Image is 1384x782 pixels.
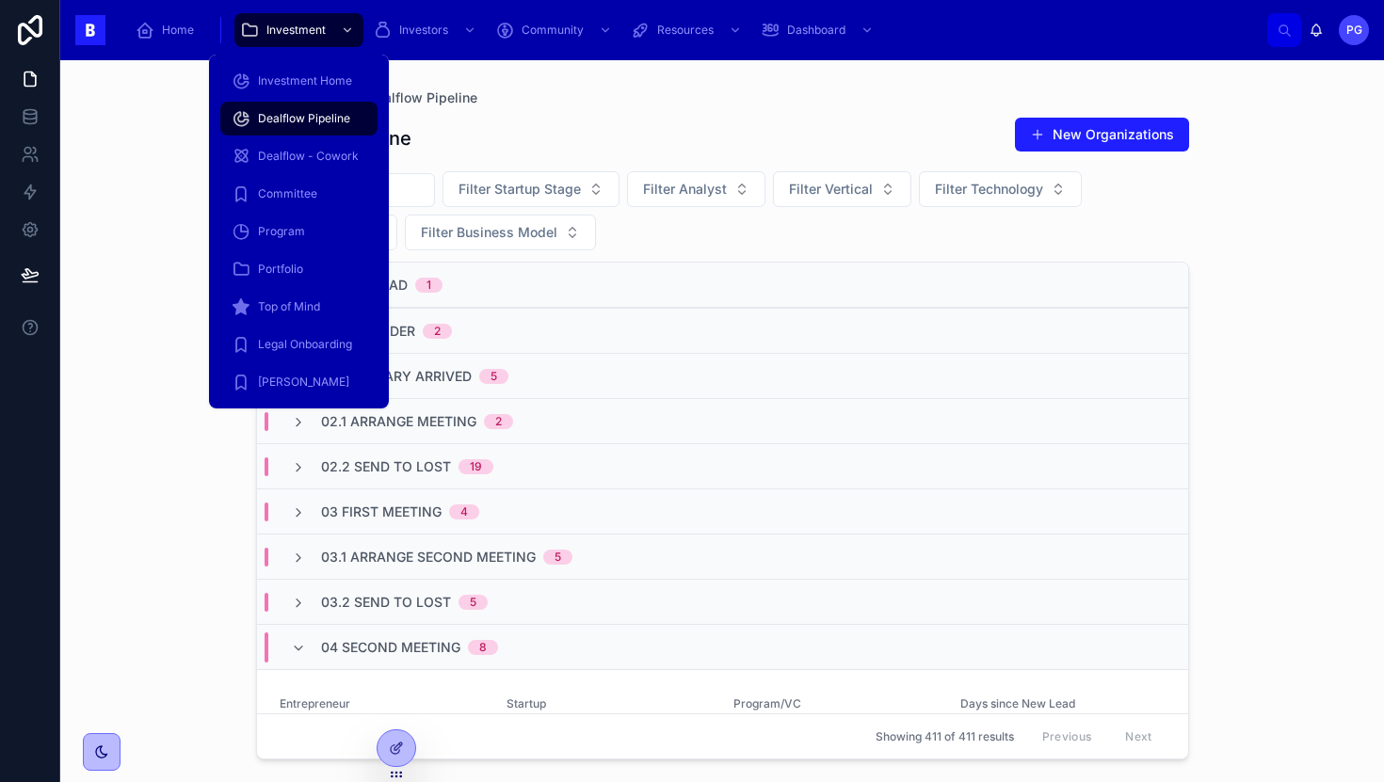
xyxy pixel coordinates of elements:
[643,180,727,199] span: Filter Analyst
[220,102,378,136] a: Dealflow Pipeline
[1015,118,1189,152] button: New Organizations
[266,23,326,38] span: Investment
[280,696,484,711] span: Entrepreneur
[459,180,581,199] span: Filter Startup Stage
[258,262,303,277] span: Portfolio
[470,459,482,474] div: 19
[470,595,476,610] div: 5
[460,504,468,519] div: 4
[258,337,352,352] span: Legal Onboarding
[789,180,873,199] span: Filter Vertical
[220,327,378,361] a: Legal Onboarding
[258,186,317,201] span: Committee
[426,278,431,293] div: 1
[555,550,561,565] div: 5
[258,149,359,164] span: Dealflow - Cowork
[625,13,751,47] a: Resources
[876,729,1014,744] span: Showing 411 of 411 results
[773,171,911,207] button: Select Button
[490,13,621,47] a: Community
[321,457,451,476] span: 02.2 Send To Lost
[443,171,620,207] button: Select Button
[627,171,765,207] button: Select Button
[935,180,1043,199] span: Filter Technology
[258,299,320,314] span: Top of Mind
[130,13,207,47] a: Home
[321,412,476,431] span: 02.1 Arrange Meeting
[258,224,305,239] span: Program
[367,13,486,47] a: Investors
[491,369,497,384] div: 5
[162,23,194,38] span: Home
[75,15,105,45] img: App logo
[434,324,441,339] div: 2
[220,139,378,173] a: Dealflow - Cowork
[258,73,352,88] span: Investment Home
[220,290,378,324] a: Top of Mind
[121,9,1267,51] div: scrollable content
[733,696,938,711] span: Program/VC
[787,23,845,38] span: Dashboard
[755,13,883,47] a: Dashboard
[421,223,557,242] span: Filter Business Model
[919,171,1082,207] button: Select Button
[367,88,477,107] a: Dealflow Pipeline
[258,111,350,126] span: Dealflow Pipeline
[522,23,584,38] span: Community
[220,64,378,98] a: Investment Home
[507,696,711,711] span: Startup
[321,638,460,657] span: 04 Second Meeting
[657,23,714,38] span: Resources
[321,548,536,567] span: 03.1 Arrange Second Meeting
[220,365,378,399] a: [PERSON_NAME]
[234,13,363,47] a: Investment
[321,593,451,612] span: 03.2 Send to Lost
[220,177,378,211] a: Committee
[479,640,487,655] div: 8
[321,503,442,521] span: 03 First Meeting
[399,23,448,38] span: Investors
[405,215,596,250] button: Select Button
[495,414,502,429] div: 2
[321,367,472,386] span: 02 Summary Arrived
[258,375,349,390] span: [PERSON_NAME]
[960,696,1165,711] span: Days since New Lead
[220,215,378,248] a: Program
[1346,23,1362,38] span: PG
[220,252,378,286] a: Portfolio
